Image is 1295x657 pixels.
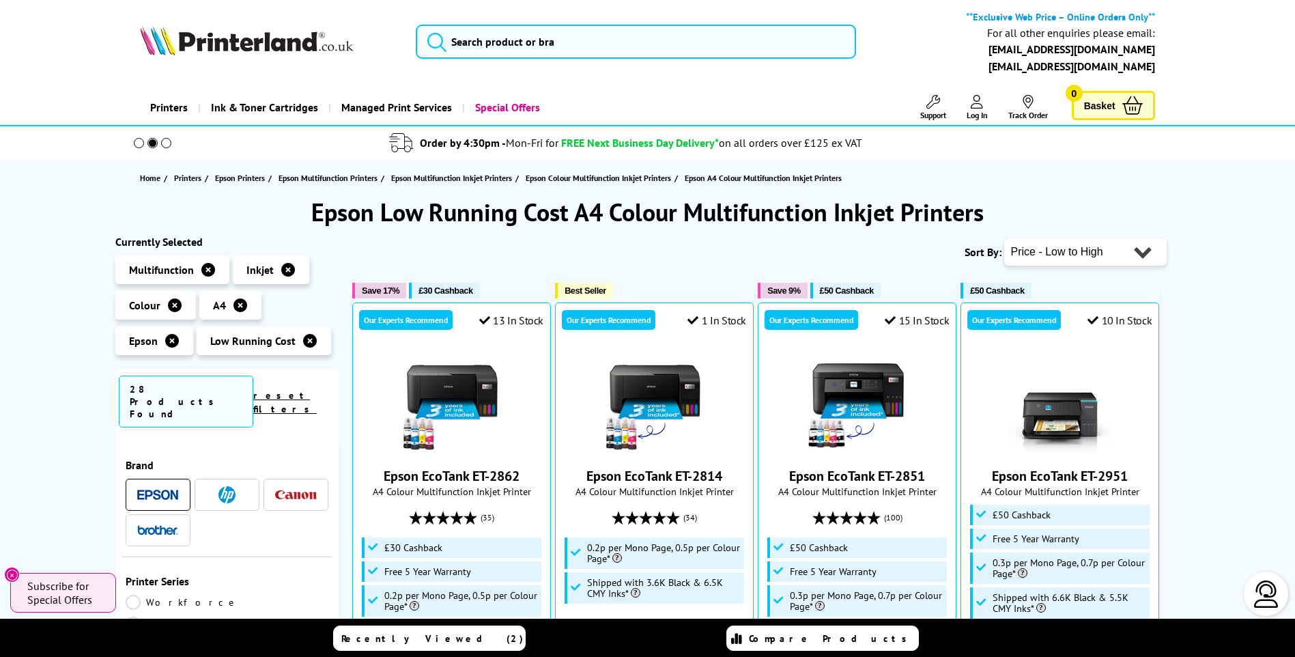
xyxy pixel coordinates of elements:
span: (35) [481,505,494,531]
span: Epson Multifunction Printers [279,171,378,185]
div: Our Experts Recommend [967,310,1061,330]
div: 15 In Stock [885,313,949,327]
a: Epson Multifunction Printers [279,171,381,185]
span: A4 Colour Multifunction Inkjet Printer [968,485,1152,498]
a: [EMAIL_ADDRESS][DOMAIN_NAME] [988,42,1155,56]
div: Currently Selected [115,235,339,249]
span: Log In [967,110,988,120]
div: Our Experts Recommend [562,310,655,330]
span: £50 Cashback [790,542,848,553]
span: 0.2p per Mono Page, 0.5p per Colour Page* [587,542,741,564]
a: Track Order [1008,95,1048,120]
div: Our Experts Recommend [765,310,858,330]
a: Epson EcoTank ET-2814 [586,467,722,485]
img: user-headset-light.svg [1253,581,1280,608]
span: Epson Printers [215,171,265,185]
span: Shipped with 3.6K Black & 6.5K CMY Inks* [587,577,741,599]
span: Shipped with 6.6K Black & 5.5K CMY Inks* [993,592,1147,614]
div: 10 In Stock [1087,313,1152,327]
img: Epson EcoTank ET-2951 [1009,351,1111,453]
div: Our Experts Recommend [359,310,453,330]
input: Search product or bra [416,25,856,59]
span: Printers [174,171,201,185]
h1: Epson Low Running Cost A4 Colour Multifunction Inkjet Printers [115,196,1180,228]
button: Best Seller [555,283,613,298]
a: Managed Print Services [328,90,462,125]
div: 1 In Stock [687,313,746,327]
span: Multifunction [129,263,194,277]
span: Support [920,110,946,120]
a: Epson [137,486,178,503]
a: Printers [140,90,198,125]
img: Epson EcoTank ET-2851 [806,351,909,453]
span: Free 5 Year Warranty [384,566,471,577]
span: Brand [126,458,329,472]
span: Save 9% [767,285,800,296]
a: [EMAIL_ADDRESS][DOMAIN_NAME] [988,59,1155,73]
span: Epson [129,334,158,348]
button: £50 Cashback [960,283,1031,298]
a: Epson EcoTank ET-2814 [603,443,706,456]
span: £50 Cashback [993,509,1051,520]
button: Close [4,567,20,583]
a: Log In [967,95,988,120]
span: Compare Products [749,632,914,645]
span: Best Seller [565,285,606,296]
div: 13 In Stock [479,313,543,327]
span: 0.2p per Mono Page, 0.5p per Colour Page* [384,590,539,612]
a: Epson EcoTank ET-2851 [806,443,909,456]
a: Epson EcoTank ET-2951 [1009,443,1111,456]
span: (100) [884,505,902,531]
span: A4 Colour Multifunction Inkjet Printer [360,485,543,498]
span: A4 [213,298,226,312]
a: Home [140,171,164,185]
a: Epson EcoTank ET-2862 [384,467,520,485]
span: Low Running Cost [210,334,296,348]
a: Epson EcoTank ET-2851 [789,467,925,485]
span: Subscribe for Special Offers [27,579,102,606]
span: A4 Colour Multifunction Inkjet Printer [563,485,746,498]
a: Epson Colour Multifunction Inkjet Printers [526,171,674,185]
a: Canon [275,486,316,503]
a: Workforce [126,595,239,610]
span: Order by 4:30pm - [420,136,558,150]
button: Save 9% [758,283,807,298]
a: Ink & Toner Cartridges [198,90,328,125]
span: FREE Next Business Day Delivery* [561,136,719,150]
span: £30 Cashback [418,285,472,296]
button: Save 17% [352,283,406,298]
a: Epson EcoTank ET-2951 [992,467,1128,485]
span: Recently Viewed (2) [341,632,524,645]
a: Compare Products [726,626,919,651]
a: Epson EcoTank ET-2862 [401,443,503,456]
span: Inkjet [246,263,274,277]
span: Ink & Toner Cartridges [211,90,318,125]
a: Workforce Pro [126,617,239,647]
img: Brother [137,525,178,535]
div: For all other enquiries please email: [987,27,1155,40]
span: (34) [683,505,697,531]
li: modal_delivery [109,131,1144,155]
span: Epson Multifunction Inkjet Printers [391,171,512,185]
span: Free 5 Year Warranty [790,566,877,577]
b: **Exclusive Web Price – Online Orders Only** [966,10,1155,23]
a: HP [206,486,247,503]
a: Recently Viewed (2) [333,626,526,651]
img: Printerland Logo [140,25,353,55]
span: Basket [1084,96,1115,115]
span: Free 5 Year Warranty [993,533,1079,544]
button: £30 Cashback [409,283,479,298]
a: Epson Multifunction Inkjet Printers [391,171,515,185]
span: Sort By: [965,245,1001,259]
span: Printer Series [126,574,329,588]
img: Epson EcoTank ET-2814 [603,351,706,453]
a: reset filters [253,389,317,415]
div: on all orders over £125 ex VAT [719,136,862,150]
a: Printerland Logo [140,25,399,58]
span: 0 [1066,85,1083,102]
a: Basket 0 [1072,91,1155,120]
span: A4 Colour Multifunction Inkjet Printer [765,485,949,498]
img: HP [218,486,236,503]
